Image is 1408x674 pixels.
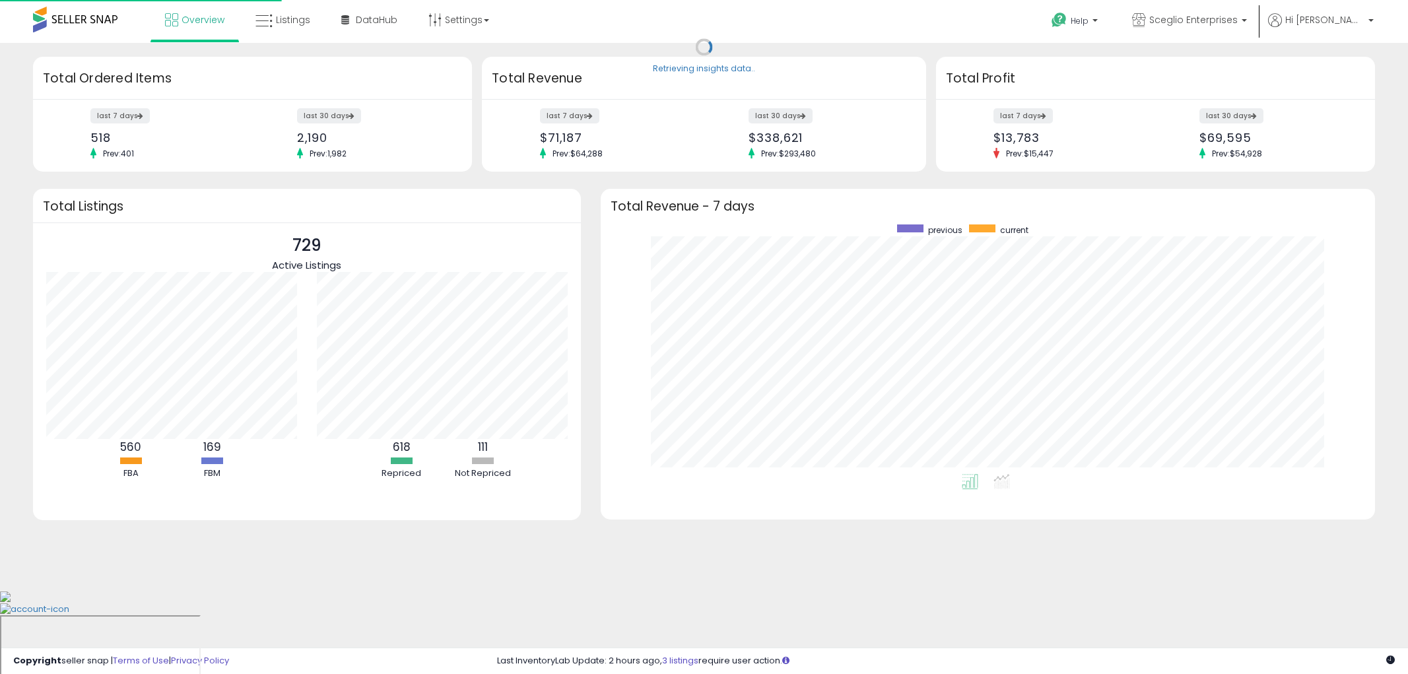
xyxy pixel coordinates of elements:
div: $71,187 [540,131,694,145]
i: Get Help [1051,12,1067,28]
b: 111 [478,439,488,455]
span: Prev: $64,288 [546,148,609,159]
span: Prev: $54,928 [1205,148,1269,159]
span: Hi [PERSON_NAME] [1285,13,1364,26]
span: Prev: $293,480 [754,148,822,159]
div: $338,621 [749,131,903,145]
h3: Total Profit [946,69,1365,88]
span: Help [1071,15,1089,26]
span: Prev: 401 [96,148,141,159]
h3: Total Ordered Items [43,69,462,88]
span: Active Listings [272,258,341,272]
div: $13,783 [993,131,1145,145]
div: Retrieving insights data.. [653,63,755,75]
span: current [1000,224,1028,236]
a: Hi [PERSON_NAME] [1268,13,1374,43]
label: last 30 days [297,108,361,123]
span: Listings [276,13,310,26]
label: last 7 days [90,108,150,123]
div: FBA [91,467,170,480]
span: DataHub [356,13,397,26]
p: 729 [272,233,341,258]
h3: Total Listings [43,201,571,211]
h3: Total Revenue - 7 days [611,201,1365,211]
div: FBM [172,467,251,480]
div: 518 [90,131,242,145]
a: Help [1041,2,1111,43]
div: 2,190 [297,131,449,145]
h3: Total Revenue [492,69,916,88]
b: 169 [203,439,221,455]
b: 618 [393,439,411,455]
label: last 7 days [540,108,599,123]
span: previous [928,224,962,236]
label: last 30 days [1199,108,1263,123]
div: $69,595 [1199,131,1351,145]
span: Prev: 1,982 [303,148,353,159]
b: 560 [120,439,141,455]
label: last 30 days [749,108,813,123]
div: Not Repriced [443,467,522,480]
span: Prev: $15,447 [999,148,1060,159]
label: last 7 days [993,108,1053,123]
div: Repriced [362,467,441,480]
span: Overview [182,13,224,26]
span: Sceglio Enterprises [1149,13,1238,26]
